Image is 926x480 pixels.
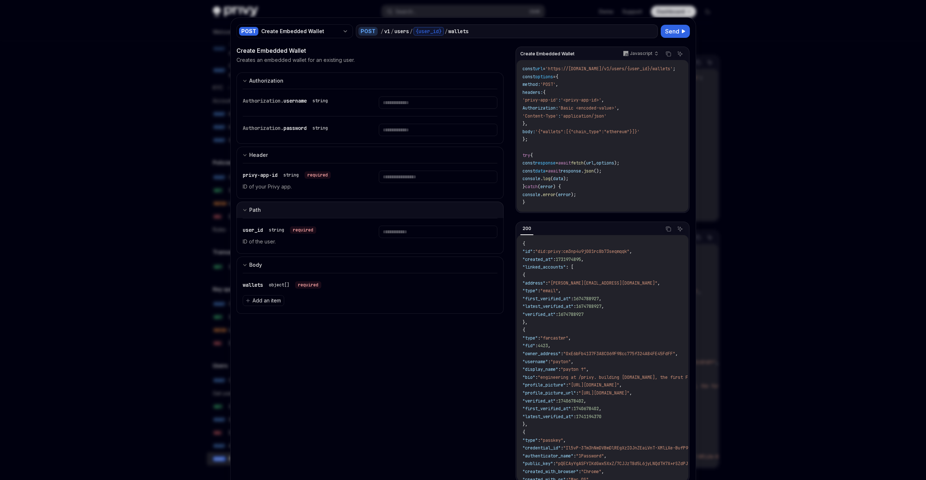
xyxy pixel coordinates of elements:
span: Add an item [253,297,281,304]
span: : [573,414,576,420]
span: ) { [553,184,561,190]
span: , [629,249,632,254]
p: ID of your Privy app. [243,182,361,191]
span: "payton ↑" [561,366,586,372]
div: Create Embedded Wallet [237,46,504,55]
span: "1Password" [576,453,604,459]
span: : [571,406,573,412]
span: Authorization: [522,105,558,111]
span: "farcaster" [540,335,568,341]
div: Authorization.username [243,96,331,105]
span: : [556,398,558,404]
span: 1741194370 [576,414,601,420]
span: response [535,160,556,166]
span: data [553,176,563,182]
span: }, [522,421,528,427]
span: '{"wallets":[{"chain_type":"ethereum"}]}' [535,129,640,135]
span: : [558,366,561,372]
span: 1674788927 [573,296,599,302]
span: catch [525,184,538,190]
span: 'application/json' [561,113,607,119]
span: "engineering at /privy. building [DOMAIN_NAME], the first Farcaster video client. nyc. 👨‍💻🍎🏳️‍🌈 [... [538,374,862,380]
p: ID of the user. [243,237,361,246]
div: {user_id} [413,27,444,36]
span: : [535,374,538,380]
button: expand input section [237,257,504,273]
span: data [535,168,545,174]
span: = [543,66,545,72]
span: url [586,160,594,166]
span: , [563,437,566,443]
span: : [538,288,540,294]
span: "credential_id" [522,445,561,451]
span: 'Basic <encoded-value>' [558,105,617,111]
div: required [295,281,321,289]
div: / [381,28,383,35]
span: : [571,296,573,302]
p: Creates an embedded wallet for an existing user. [237,56,355,64]
span: , [599,406,601,412]
div: required [305,171,331,179]
span: : [538,437,540,443]
span: = [545,168,548,174]
span: : [556,312,558,317]
span: : [566,382,568,388]
span: = [553,74,556,80]
span: 'POST' [540,82,556,87]
span: ); [571,192,576,198]
span: , [617,105,619,111]
span: 1674788927 [576,304,601,309]
div: / [391,28,394,35]
span: } [522,184,525,190]
span: "address" [522,280,545,286]
div: Authorization.password [243,124,331,132]
span: { [530,152,533,158]
span: "fid" [522,343,535,349]
span: : [558,113,561,119]
button: Ask AI [675,49,685,59]
span: { [556,74,558,80]
span: , [601,469,604,475]
span: "verified_at" [522,312,556,317]
button: Add an item [243,295,284,306]
span: 'Content-Type' [522,113,558,119]
span: error [540,184,553,190]
span: , [581,257,584,262]
span: , [568,335,571,341]
span: password [283,125,307,131]
div: required [290,226,316,234]
span: "latest_verified_at" [522,414,573,420]
span: url [535,66,543,72]
div: users [394,28,409,35]
span: : [561,445,563,451]
span: Authorization. [243,125,283,131]
span: "Chrome" [581,469,601,475]
span: , [629,390,632,396]
span: , [548,343,551,349]
span: "owner_address" [522,351,561,357]
span: : [553,257,556,262]
span: : [533,249,535,254]
span: , [604,453,607,459]
span: , [601,304,604,309]
span: error [558,192,571,198]
span: : [558,97,561,103]
span: username [283,98,307,104]
span: . [540,192,543,198]
span: const [522,74,535,80]
span: . [581,168,584,174]
span: "passkey" [540,437,563,443]
span: : [548,359,551,365]
div: Create Embedded Wallet [261,28,339,35]
div: Body [249,261,262,269]
span: : [538,335,540,341]
button: POSTCreate Embedded Wallet [237,24,353,39]
span: ( [551,176,553,182]
span: console [522,192,540,198]
span: , [619,382,622,388]
span: "public_key" [522,461,553,467]
span: : [579,469,581,475]
span: : [576,390,579,396]
span: 1731974895 [556,257,581,262]
span: body: [522,129,535,135]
